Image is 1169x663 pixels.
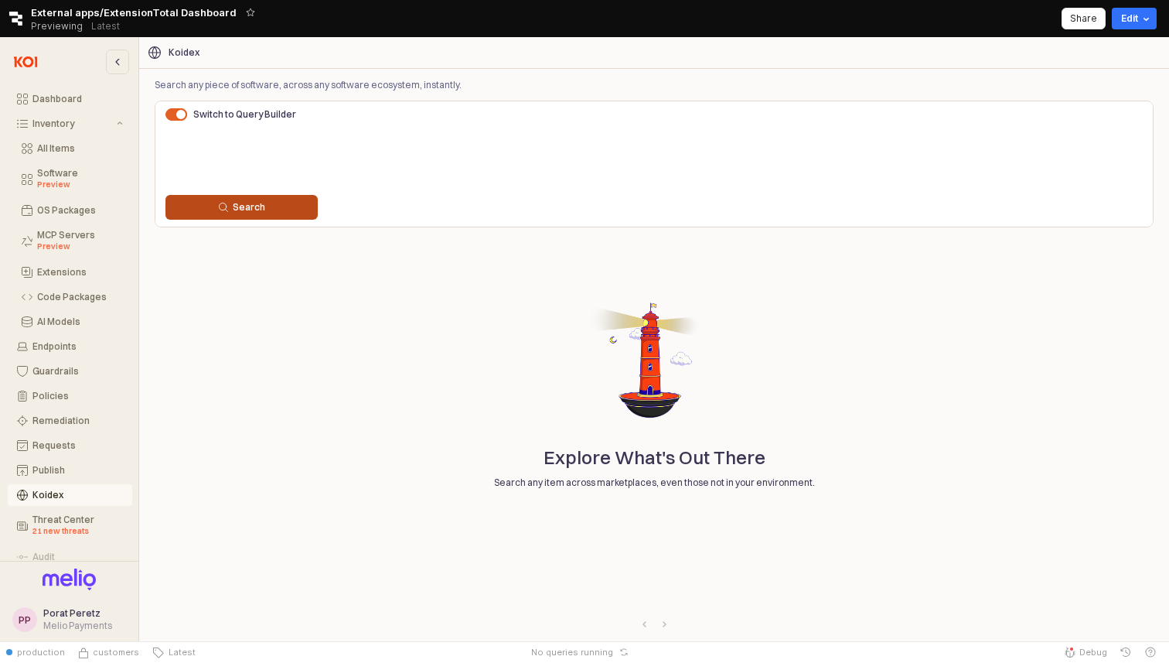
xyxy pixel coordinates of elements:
[19,612,31,627] div: PP
[616,648,632,657] button: Reset app state
[165,195,318,220] button: Search
[139,37,1169,641] main: App Frame
[93,646,139,658] span: customers
[243,5,258,20] button: Add app to favorites
[31,15,128,37] div: Previewing Latest
[8,138,132,159] button: All Items
[8,311,132,333] button: AI Models
[43,607,101,619] span: Porat Peretz
[32,366,123,377] div: Guardrails
[37,205,123,216] div: OS Packages
[531,646,613,658] span: No queries running
[164,646,196,658] span: Latest
[37,267,123,278] div: Extensions
[37,230,123,253] div: MCP Servers
[8,261,132,283] button: Extensions
[43,620,112,632] div: Melio Payments
[8,200,132,221] button: OS Packages
[155,615,1154,634] nav: Pagination
[438,476,871,490] p: Search any item across marketplaces, even those not in your environment.
[1113,641,1138,663] button: History
[8,224,132,258] button: MCP Servers
[32,525,123,538] div: 21 new threats
[8,546,132,568] button: Audit
[233,201,265,214] p: Search
[91,20,120,32] p: Latest
[8,162,132,197] button: Software
[8,460,132,481] button: Publish
[32,514,123,538] div: Threat Center
[1070,12,1097,25] p: Share
[32,391,123,402] div: Policies
[32,465,123,476] div: Publish
[37,168,123,191] div: Software
[8,336,132,357] button: Endpoints
[8,435,132,456] button: Requests
[83,15,128,37] button: Releases and History
[8,88,132,110] button: Dashboard
[12,607,37,632] button: PP
[37,316,123,327] div: AI Models
[31,5,237,20] span: External apps/ExtensionTotal Dashboard
[165,127,1143,190] iframe: QueryBuildingItay
[17,646,65,658] span: production
[1112,8,1157,29] button: Edit
[544,443,765,471] p: Explore What's Out There
[155,78,677,92] p: Search any piece of software, across any software ecosystem, instantly.
[31,19,83,34] span: Previewing
[1058,641,1113,663] button: Debug
[32,118,114,129] div: Inventory
[32,341,123,352] div: Endpoints
[8,410,132,432] button: Remediation
[8,113,132,135] button: Inventory
[8,385,132,407] button: Policies
[1138,641,1163,663] button: Help
[32,94,123,104] div: Dashboard
[8,361,132,382] button: Guardrails
[37,241,123,253] div: Preview
[32,552,123,562] div: Audit
[32,415,123,426] div: Remediation
[1062,8,1106,29] button: Share app
[37,179,123,191] div: Preview
[37,143,123,154] div: All Items
[1079,646,1107,658] span: Debug
[8,286,132,308] button: Code Packages
[169,47,199,58] div: Koidex
[32,440,123,451] div: Requests
[8,509,132,543] button: Threat Center
[71,641,145,663] button: Source Control
[145,641,202,663] button: Latest
[8,484,132,506] button: Koidex
[32,490,123,501] div: Koidex
[37,292,123,302] div: Code Packages
[193,108,296,120] span: Switch to Query Builder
